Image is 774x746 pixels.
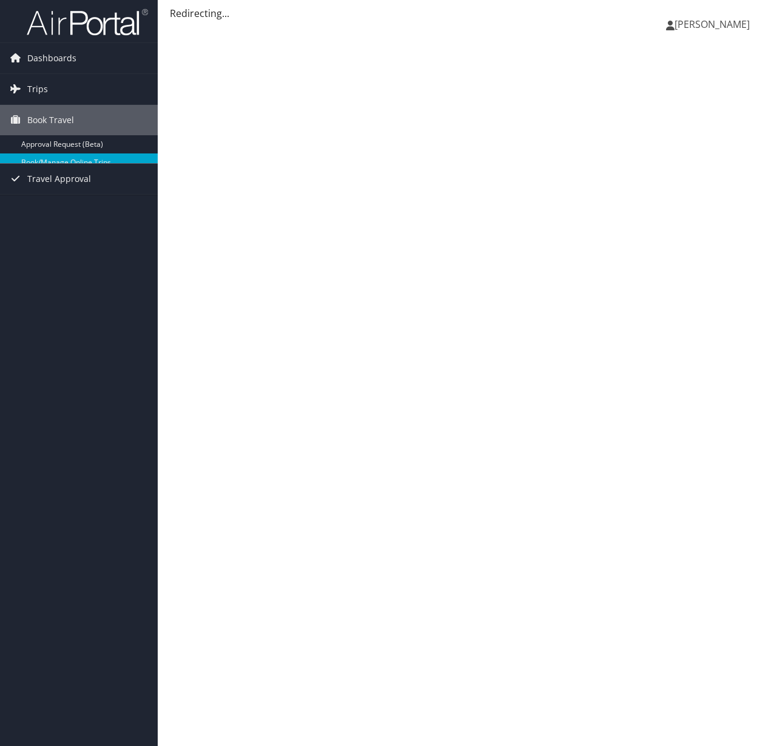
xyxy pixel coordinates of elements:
span: Dashboards [27,43,76,73]
span: Travel Approval [27,164,91,194]
span: [PERSON_NAME] [675,18,750,31]
div: Redirecting... [170,6,762,21]
img: airportal-logo.png [27,8,148,36]
span: Trips [27,74,48,104]
span: Book Travel [27,105,74,135]
a: [PERSON_NAME] [666,6,762,42]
